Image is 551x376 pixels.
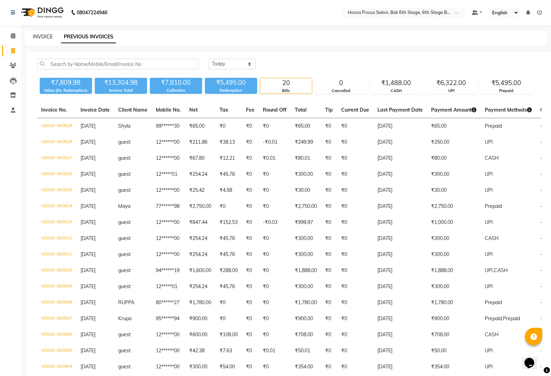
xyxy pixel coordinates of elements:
div: ₹7,809.98 [40,78,92,88]
td: ₹0 [259,263,291,279]
td: ₹65.00 [185,118,215,135]
td: ₹354.00 [291,359,321,375]
td: ₹300.00 [427,279,481,295]
span: Prepaid [485,203,502,209]
span: UPI, [485,267,494,273]
td: ₹0 [215,311,242,327]
td: ₹0 [242,118,259,135]
td: ₹0 [337,311,373,327]
td: ₹300.00 [427,231,481,247]
span: guest [118,331,131,338]
span: Prepaid [485,299,502,306]
span: [DATE] [81,203,95,209]
td: ₹250.00 [427,134,481,150]
span: UPI [485,347,493,354]
td: ₹0.01 [259,150,291,166]
span: guest [118,347,131,354]
td: [DATE] [373,215,427,231]
td: ₹0 [242,343,259,359]
td: [DATE] [373,359,427,375]
div: ₹1,488.00 [370,78,422,88]
span: - [540,267,542,273]
td: ₹0 [242,166,259,182]
span: Invoice No. [41,107,67,113]
span: [DATE] [81,267,95,273]
td: ₹0 [242,198,259,215]
span: Current Due [341,107,369,113]
span: Prepaid [485,123,502,129]
td: ₹1,600.00 [185,263,215,279]
td: ₹288.00 [215,263,242,279]
div: 20 [260,78,312,88]
td: ₹249.99 [291,134,321,150]
span: [DATE] [81,155,95,161]
div: ₹5,495.00 [481,78,532,88]
td: ₹0 [321,166,337,182]
span: CASH [485,331,499,338]
span: [DATE] [81,363,95,370]
span: Tax [220,107,228,113]
td: V/2025-26/3504 [37,359,76,375]
td: ₹1,000.00 [427,215,481,231]
span: [DATE] [81,315,95,322]
td: [DATE] [373,118,427,135]
td: ₹0 [321,359,337,375]
td: ₹7.63 [215,343,242,359]
td: ₹80.00 [427,150,481,166]
td: ₹25.42 [185,182,215,198]
td: ₹45.76 [215,279,242,295]
span: guest [118,251,131,257]
td: ₹0 [337,279,373,295]
td: ₹45.76 [215,247,242,263]
td: ₹254.24 [185,279,215,295]
td: ₹0 [321,134,337,150]
span: [DATE] [81,347,95,354]
span: UPI [485,219,493,225]
td: ₹1,888.00 [291,263,321,279]
span: Invoice Date [81,107,110,113]
td: ₹900.00 [185,311,215,327]
span: Prepaid, [485,315,503,322]
td: ₹50.01 [291,343,321,359]
div: Redemption [205,88,257,93]
span: Maya [118,203,130,209]
td: ₹0.01 [259,343,291,359]
td: ₹999.97 [291,215,321,231]
td: ₹0 [242,327,259,343]
span: - [540,251,542,257]
span: - [540,299,542,306]
span: UPI [485,283,493,289]
div: ₹5,495.00 [205,78,257,88]
div: Bills [260,88,312,94]
td: ₹65.00 [291,118,321,135]
span: UPI [485,363,493,370]
td: V/2025-26/3517 [37,150,76,166]
td: ₹0 [337,263,373,279]
td: ₹0 [242,263,259,279]
span: CASH [485,155,499,161]
td: ₹0 [321,247,337,263]
td: ₹152.53 [215,215,242,231]
td: ₹0 [321,215,337,231]
td: -₹0.03 [259,215,291,231]
img: logo [18,3,66,22]
a: INVOICE [33,33,53,40]
td: ₹0 [337,198,373,215]
td: [DATE] [373,343,427,359]
div: Collection [150,88,202,93]
td: ₹30.00 [291,182,321,198]
div: Prepaid [481,88,532,94]
div: CASH [370,88,422,94]
td: ₹54.00 [215,359,242,375]
td: ₹4.58 [215,182,242,198]
td: ₹354.00 [427,359,481,375]
td: ₹0 [337,118,373,135]
td: ₹0 [337,343,373,359]
td: [DATE] [373,134,427,150]
span: [DATE] [81,219,95,225]
td: ₹45.76 [215,166,242,182]
div: 0 [315,78,367,88]
span: UPI [485,251,493,257]
td: ₹1,780.00 [291,295,321,311]
td: ₹900.00 [291,311,321,327]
